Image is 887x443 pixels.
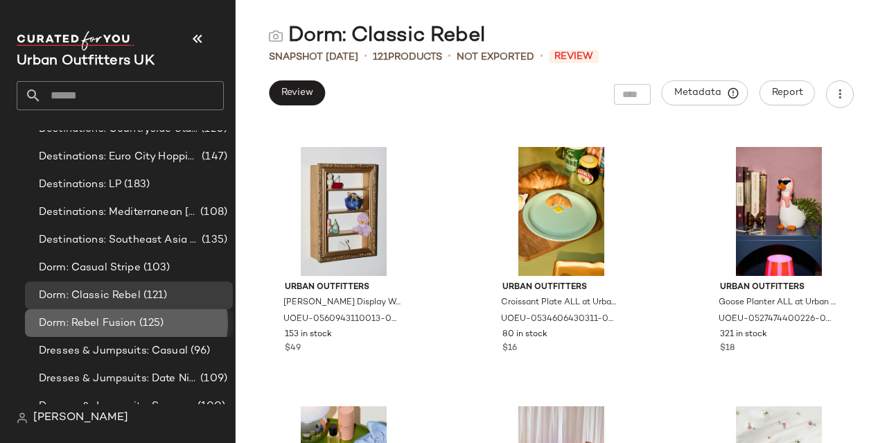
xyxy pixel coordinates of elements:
[269,50,358,64] span: Snapshot [DATE]
[141,260,170,276] span: (103)
[373,50,442,64] div: Products
[457,50,534,64] span: Not Exported
[141,288,168,304] span: (121)
[720,329,767,341] span: 321 in stock
[199,149,227,165] span: (147)
[373,52,388,62] span: 121
[39,343,188,359] span: Dresses & Jumpsuits: Casual
[502,329,547,341] span: 80 in stock
[269,22,485,50] div: Dorm: Classic Rebel
[197,371,227,387] span: (109)
[283,313,401,326] span: UOEU-0560943110013-000-070
[501,297,619,309] span: Croissant Plate ALL at Urban Outfitters
[39,315,137,331] span: Dorm: Rebel Fusion
[195,399,226,415] span: (100)
[188,343,211,359] span: (96)
[759,80,815,105] button: Report
[285,329,332,341] span: 153 in stock
[720,342,735,355] span: $18
[719,297,836,309] span: Goose Planter ALL at Urban Outfitters
[549,50,599,63] span: Review
[39,149,199,165] span: Destinations: Euro City Hopping
[17,54,155,69] span: Current Company Name
[39,399,195,415] span: Dresses & Jumpsuits: Summer
[502,281,620,294] span: Urban Outfitters
[285,342,301,355] span: $49
[39,260,141,276] span: Dorm: Casual Stripe
[269,29,283,43] img: svg%3e
[39,371,197,387] span: Dresses & Jumpsuits: Date Night/ Night Out
[39,205,197,220] span: Destinations: Mediterranean [MEDICAL_DATA]
[199,232,227,248] span: (135)
[285,281,403,294] span: Urban Outfitters
[364,49,367,65] span: •
[501,313,619,326] span: UOEU-0534606430311-000-000
[540,49,543,65] span: •
[719,313,836,326] span: UOEU-0527474400226-000-000
[491,147,631,276] img: 0534606430311_000_a2
[283,297,401,309] span: [PERSON_NAME] Display Wall Shelf - Gold L: 33.7cm x W: 11.4cm x H:50.2cm at Urban Outfitters
[720,281,838,294] span: Urban Outfitters
[39,288,141,304] span: Dorm: Classic Rebel
[17,31,134,51] img: cfy_white_logo.C9jOOHJF.svg
[274,147,414,276] img: 0560943110013_070_b
[502,342,517,355] span: $16
[269,80,325,105] button: Review
[39,232,199,248] span: Destinations: Southeast Asia Adventures
[662,80,748,105] button: Metadata
[674,87,737,99] span: Metadata
[197,205,227,220] span: (108)
[771,87,803,98] span: Report
[33,410,128,426] span: [PERSON_NAME]
[281,87,313,98] span: Review
[39,177,121,193] span: Destinations: LP
[709,147,849,276] img: 0527474400226_000_a2
[448,49,451,65] span: •
[121,177,150,193] span: (183)
[17,412,28,424] img: svg%3e
[137,315,164,331] span: (125)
